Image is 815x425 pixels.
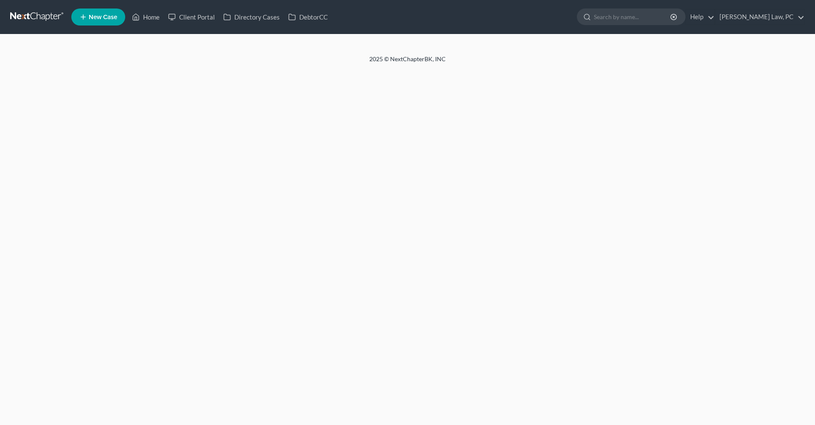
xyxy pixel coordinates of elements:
a: Help [686,9,714,25]
span: New Case [89,14,117,20]
div: 2025 © NextChapterBK, INC [166,55,649,70]
a: DebtorCC [284,9,332,25]
a: [PERSON_NAME] Law, PC [715,9,804,25]
a: Client Portal [164,9,219,25]
a: Home [128,9,164,25]
a: Directory Cases [219,9,284,25]
input: Search by name... [594,9,672,25]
